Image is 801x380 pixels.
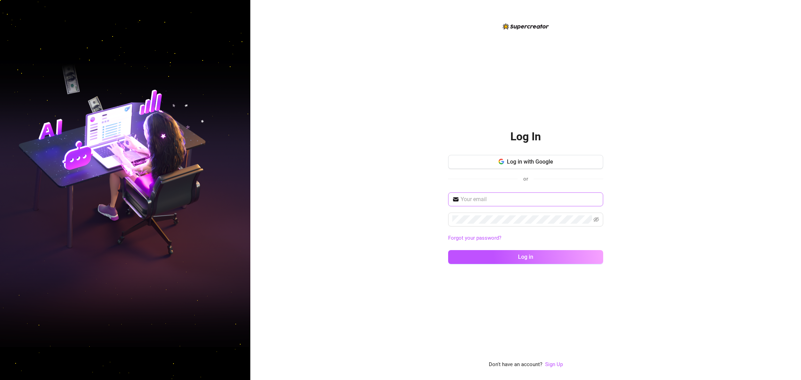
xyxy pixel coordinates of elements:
[448,155,603,169] button: Log in with Google
[461,195,599,204] input: Your email
[448,250,603,264] button: Log in
[448,234,603,242] a: Forgot your password?
[545,361,563,369] a: Sign Up
[545,361,563,367] a: Sign Up
[593,217,599,222] span: eye-invisible
[518,254,533,260] span: Log in
[448,235,501,241] a: Forgot your password?
[503,23,549,30] img: logo-BBDzfeDw.svg
[510,130,541,144] h2: Log In
[523,176,528,182] span: or
[507,158,553,165] span: Log in with Google
[489,361,542,369] span: Don't have an account?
